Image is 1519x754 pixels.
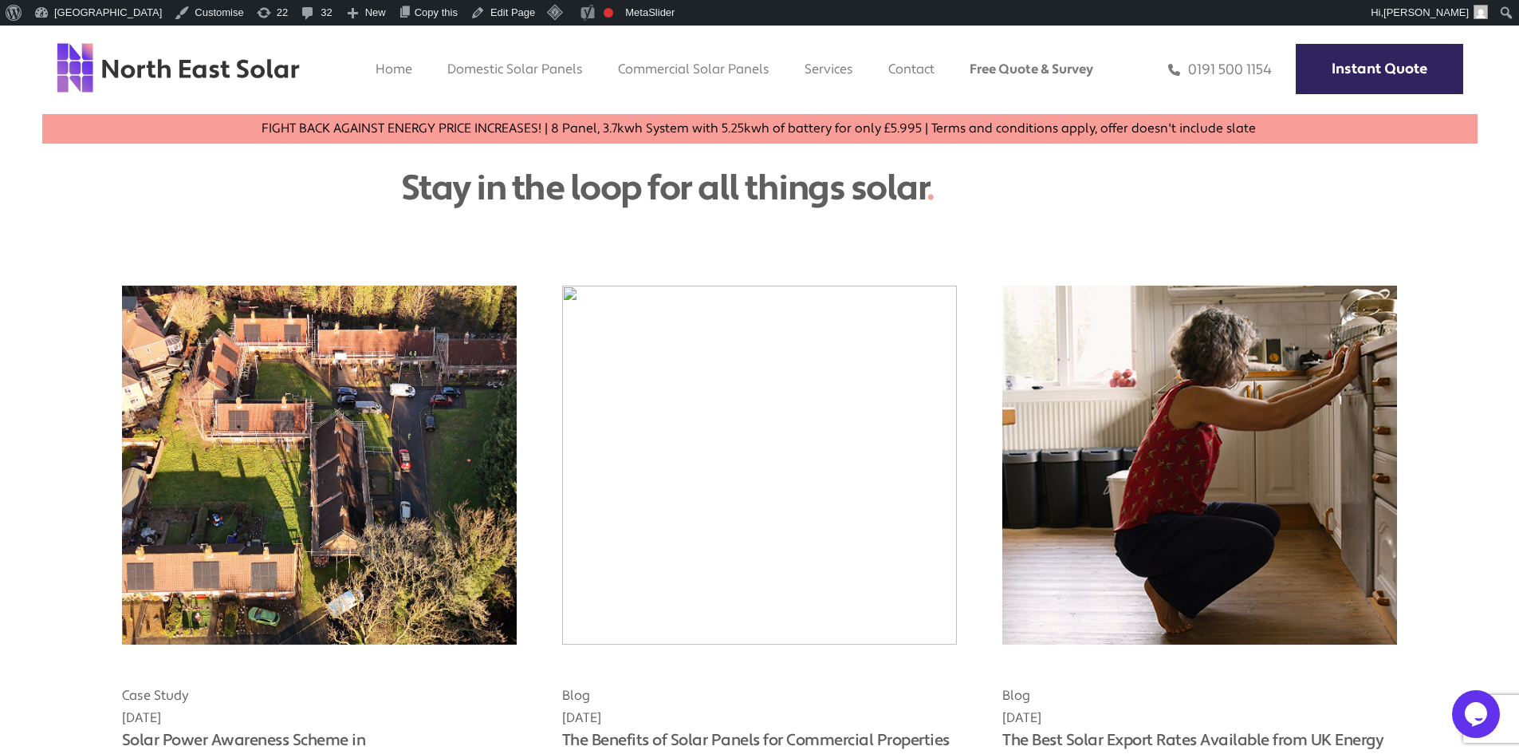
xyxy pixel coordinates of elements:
[1002,669,1397,707] p: Blog
[401,168,999,210] h1: Stay in the loop for all things solar
[1452,690,1503,738] iframe: chat widget
[1168,61,1180,79] img: phone icon
[122,286,517,645] img: DJI_20240130110244_0111_D.jpg
[927,166,935,211] span: .
[1002,707,1397,729] h4: [DATE]
[1383,6,1469,18] span: [PERSON_NAME]
[447,61,583,77] a: Domestic Solar Panels
[618,61,769,77] a: Commercial Solar Panels
[376,61,412,77] a: Home
[562,669,957,707] p: Blog
[982,268,1417,663] img: marc-pell-noHW94yWdWQ-unsplash-1.jpg
[562,707,957,729] h4: [DATE]
[805,61,853,77] a: Services
[604,8,613,18] div: Focus keyphrase not set
[970,61,1093,77] a: Free Quote & Survey
[122,707,517,729] h4: [DATE]
[888,61,935,77] a: Contact
[56,41,301,94] img: north east solar logo
[122,669,517,707] p: Case Study
[562,729,957,752] h3: The Benefits of Solar Panels for Commercial Properties
[1296,44,1463,94] a: Instant Quote
[1168,61,1272,79] a: 0191 500 1154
